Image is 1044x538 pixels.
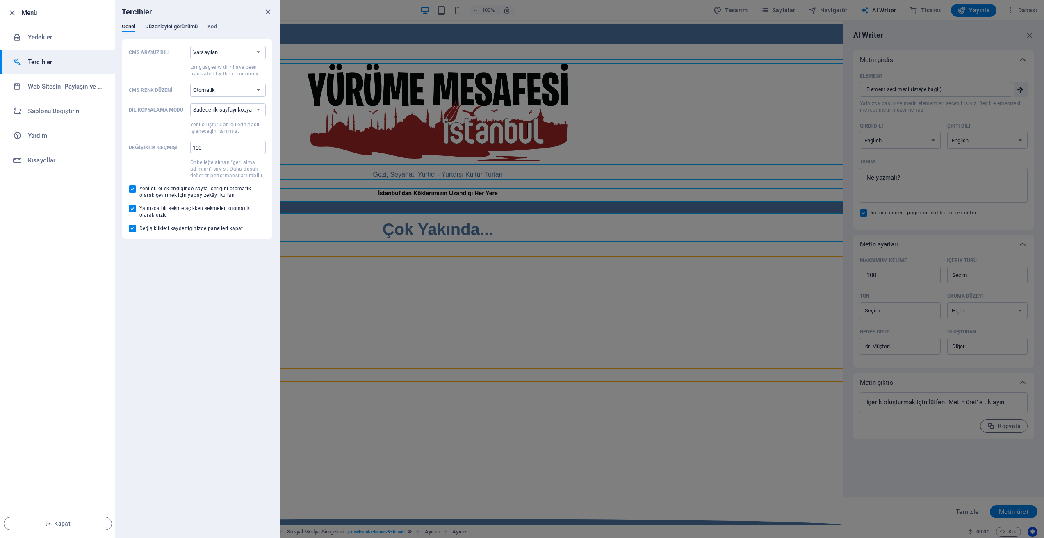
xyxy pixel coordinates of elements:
p: CMS Renk Düzeni [129,87,187,93]
h6: Tercihler [28,57,104,67]
span: Yeni diller eklendiğinde sayfa içeriğini otomatik olarak çevirmek için yapay zekâyı kullan [139,185,266,198]
select: CMS Arayüz DiliLanguages with * have been translated by the community. [190,46,266,59]
span: Değişiklikleri kaydettiğinizde panelleri kapat [139,225,243,232]
button: Kapat [4,517,112,530]
h6: Kısayollar [28,155,104,165]
input: Değişiklik geçmişiÖnbelleğe alınan "geri alma adımları" sayısı. Daha düşük değerler performansı a... [190,141,266,154]
span: Kapat [11,520,105,527]
span: Yalnızca bir sekme açıkken sekmeleri otomatik olarak gizle [139,205,266,218]
a: Yardım [0,123,115,148]
p: CMS Arayüz Dili [129,49,187,56]
h6: Tercihler [122,7,152,17]
p: Değişiklik geçmişi [129,144,187,151]
p: Languages with * have been translated by the community. [190,64,266,77]
h6: Şablonu Değiştirin [28,106,104,116]
h6: Yedekler [28,32,104,42]
select: Dil Kopyalama ModuYeni oluşturulan dillerin nasıl işleneceğini tanımla. [190,103,266,116]
h6: Web Sitesini Paylaşın ve [GEOGRAPHIC_DATA] [28,82,104,91]
h6: Menü [22,8,109,18]
div: Tercihler [122,23,273,39]
p: Dil Kopyalama Modu [129,107,187,113]
span: Genel [122,22,135,33]
select: CMS Renk Düzeni [190,84,266,97]
span: Kod [207,22,217,33]
h6: Yardım [28,131,104,141]
p: Önbelleğe alınan "geri alma adımları" sayısı. Daha düşük değerler performansı artırabilir. [190,159,266,179]
button: close [263,7,273,17]
p: Yeni oluşturulan dillerin nasıl işleneceğini tanımla. [190,121,266,134]
span: Düzenleyici görünümü [145,22,198,33]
